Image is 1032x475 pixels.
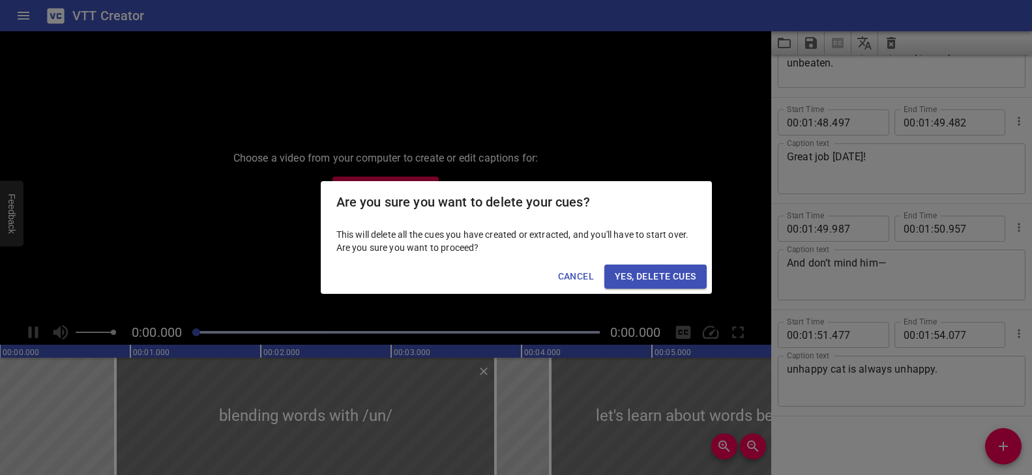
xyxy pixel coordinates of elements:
[553,265,599,289] button: Cancel
[615,268,696,285] span: Yes, Delete Cues
[604,265,706,289] button: Yes, Delete Cues
[336,192,696,212] h2: Are you sure you want to delete your cues?
[558,268,594,285] span: Cancel
[321,223,712,259] div: This will delete all the cues you have created or extracted, and you'll have to start over. Are y...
